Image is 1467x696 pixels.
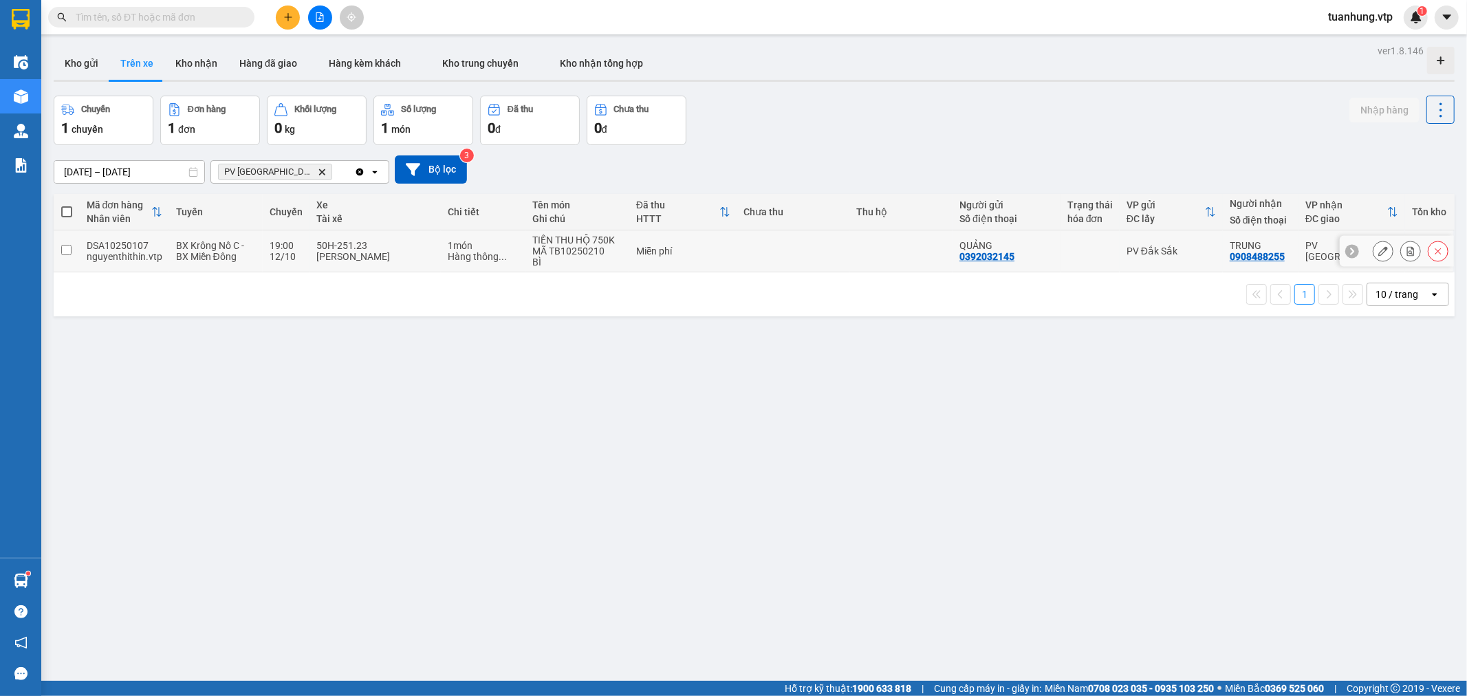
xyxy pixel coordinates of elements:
[1217,686,1221,691] span: ⚪️
[14,31,32,65] img: logo
[1120,194,1223,230] th: Toggle SortBy
[1427,47,1455,74] div: Tạo kho hàng mới
[448,206,519,217] div: Chi tiết
[316,251,434,262] div: [PERSON_NAME]
[276,6,300,30] button: plus
[270,240,303,251] div: 19:00
[1373,241,1393,261] div: Sửa đơn hàng
[1127,213,1205,224] div: ĐC lấy
[61,120,69,136] span: 1
[1435,6,1459,30] button: caret-down
[105,96,127,116] span: Nơi nhận:
[131,62,194,72] span: 11:54:42 [DATE]
[14,605,28,618] span: question-circle
[26,572,30,576] sup: 1
[54,47,109,80] button: Kho gửi
[587,96,686,145] button: Chưa thu0đ
[109,47,164,80] button: Trên xe
[270,251,303,262] div: 12/10
[176,206,256,217] div: Tuyến
[785,681,911,696] span: Hỗ trợ kỹ thuật:
[594,120,602,136] span: 0
[448,251,519,262] div: Hàng thông thường
[495,124,501,135] span: đ
[267,96,367,145] button: Khối lượng0kg
[1127,246,1216,257] div: PV Đắk Sắk
[1088,683,1214,694] strong: 0708 023 035 - 0935 103 250
[373,96,473,145] button: Số lượng1món
[283,12,293,22] span: plus
[139,52,194,62] span: TB10250251
[87,251,162,262] div: nguyenthithin.vtp
[532,257,622,268] div: BÌ
[318,168,326,176] svg: Delete
[57,12,67,22] span: search
[294,105,336,114] div: Khối lượng
[47,83,160,93] strong: BIÊN NHẬN GỬI HÀNG HOÁ
[1265,683,1324,694] strong: 0369 525 060
[14,636,28,649] span: notification
[460,149,474,162] sup: 3
[315,12,325,22] span: file-add
[488,120,495,136] span: 0
[218,164,332,180] span: PV Tân Bình, close by backspace
[1334,681,1336,696] span: |
[744,206,843,217] div: Chưa thu
[959,240,1054,251] div: QUẢNG
[72,124,103,135] span: chuyến
[12,9,30,30] img: logo-vxr
[87,213,151,224] div: Nhân viên
[856,206,946,217] div: Thu hộ
[442,58,519,69] span: Kho trung chuyển
[14,667,28,680] span: message
[1417,6,1427,16] sup: 1
[285,124,295,135] span: kg
[316,213,434,224] div: Tài xế
[636,246,730,257] div: Miễn phí
[1305,213,1387,224] div: ĐC giao
[1230,251,1285,262] div: 0908488255
[1429,289,1440,300] svg: open
[532,235,622,257] div: TIỀN THU HỘ 750K MÃ TB10250210
[381,120,389,136] span: 1
[508,105,533,114] div: Đã thu
[14,55,28,69] img: warehouse-icon
[1391,684,1400,693] span: copyright
[1225,681,1324,696] span: Miền Bắc
[1305,199,1387,210] div: VP nhận
[188,105,226,114] div: Đơn hàng
[138,96,172,104] span: PV Đắk Mil
[87,199,151,210] div: Mã đơn hàng
[395,155,467,184] button: Bộ lọc
[274,120,282,136] span: 0
[934,681,1041,696] span: Cung cấp máy in - giấy in:
[1067,213,1113,224] div: hóa đơn
[329,58,401,69] span: Hàng kèm khách
[335,165,336,179] input: Selected PV Tân Bình.
[1410,11,1422,23] img: icon-new-feature
[636,199,719,210] div: Đã thu
[87,240,162,251] div: DSA10250107
[959,199,1054,210] div: Người gửi
[1230,198,1292,209] div: Người nhận
[532,213,622,224] div: Ghi chú
[614,105,649,114] div: Chưa thu
[1230,215,1292,226] div: Số điện thoại
[602,124,607,135] span: đ
[14,124,28,138] img: warehouse-icon
[1420,6,1424,16] span: 1
[532,199,622,210] div: Tên món
[1412,206,1446,217] div: Tồn kho
[168,120,175,136] span: 1
[1317,8,1404,25] span: tuanhung.vtp
[316,199,434,210] div: Xe
[1294,284,1315,305] button: 1
[14,158,28,173] img: solution-icon
[1378,43,1424,58] div: ver 1.8.146
[316,240,434,251] div: 50H-251.23
[54,96,153,145] button: Chuyến1chuyến
[391,124,411,135] span: món
[1349,98,1420,122] button: Nhập hàng
[369,166,380,177] svg: open
[1298,194,1405,230] th: Toggle SortBy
